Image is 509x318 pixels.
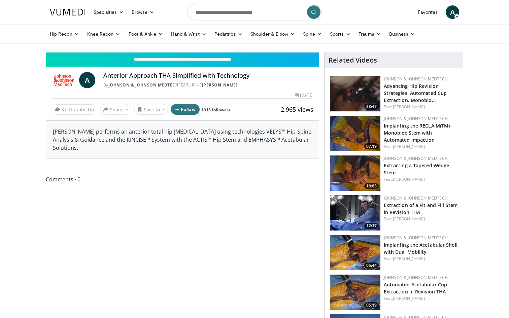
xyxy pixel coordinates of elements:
a: Johnson & Johnson MedTech [384,116,448,121]
a: [PERSON_NAME] [393,256,425,261]
a: Favorites [414,5,442,19]
a: Johnson & Johnson MedTech [384,235,448,241]
a: Johnson & Johnson MedTech [384,76,448,82]
a: [PERSON_NAME] [393,144,425,149]
span: Comments 0 [46,175,319,184]
a: Johnson & Johnson MedTech [384,155,448,161]
a: 05:44 [330,235,380,270]
div: Feat. [384,256,457,262]
span: 2,965 views [281,105,313,113]
a: Shoulder & Elbow [246,27,299,41]
span: 05:19 [364,302,379,308]
span: 07:19 [364,143,379,149]
div: Feat. [384,144,457,150]
button: Save to [134,104,168,115]
span: 05:44 [364,262,379,269]
div: Feat. [384,216,457,222]
a: Extracting a Tapered Wedge Stem [384,162,449,176]
a: 38:47 [330,76,380,111]
a: [PERSON_NAME] [393,295,425,301]
a: 07:19 [330,116,380,151]
div: Feat. [384,104,457,110]
a: [PERSON_NAME] [393,216,425,222]
a: Foot & Ankle [125,27,167,41]
a: Browse [128,5,159,19]
img: VuMedi Logo [50,9,86,15]
a: Johnson & Johnson MedTech [108,82,179,88]
button: Follow [171,104,200,115]
a: Advancing Hip Revision Strategies: Automated Cup Extraction, Monoblo… [384,83,447,103]
div: By FEATURING [103,82,313,88]
a: Sports [326,27,355,41]
a: [PERSON_NAME] [393,104,425,110]
a: 37 Thumbs Up [52,104,97,115]
a: Hip Recon [46,27,83,41]
h4: Related Videos [329,56,377,64]
input: Search topics, interventions [187,4,322,20]
a: Spine [299,27,326,41]
span: 38:47 [364,104,379,110]
a: [PERSON_NAME] [393,176,425,182]
a: Implanting the RECLAIM(TM) Monobloc Stem with Automated impaction [384,122,450,143]
h4: Anterior Approach THA Simplified with Technology [103,72,313,79]
a: 12:17 [330,195,380,231]
a: Hand & Wrist [167,27,210,41]
div: [DATE] [295,92,313,98]
a: A [79,72,95,88]
img: 9c1ab193-c641-4637-bd4d-10334871fca9.150x105_q85_crop-smart_upscale.jpg [330,235,380,270]
a: Johnson & Johnson MedTech [384,195,448,201]
span: 37 [61,106,67,113]
div: Feat. [384,176,457,182]
a: Johnson & Johnson MedTech [384,275,448,280]
a: A [446,5,459,19]
span: 12:17 [364,223,379,229]
a: Pediatrics [210,27,246,41]
span: 10:03 [364,183,379,189]
a: 10:03 [330,155,380,191]
a: Automated Acetabular Cup Extraction in Revision THA [384,281,447,295]
img: 9f1a5b5d-2ba5-4c40-8e0c-30b4b8951080.150x105_q85_crop-smart_upscale.jpg [330,76,380,111]
img: 82aed312-2a25-4631-ae62-904ce62d2708.150x105_q85_crop-smart_upscale.jpg [330,195,380,231]
img: d5b2f4bf-f70e-4130-8279-26f7233142ac.150x105_q85_crop-smart_upscale.jpg [330,275,380,310]
img: 0b84e8e2-d493-4aee-915d-8b4f424ca292.150x105_q85_crop-smart_upscale.jpg [330,155,380,191]
a: Specialties [90,5,128,19]
div: Feat. [384,295,457,302]
a: 05:19 [330,275,380,310]
div: [PERSON_NAME] performs an anterior total hip [MEDICAL_DATA] using technologies VELYS™ Hip-Spine A... [46,121,319,158]
a: Trauma [354,27,385,41]
a: Business [385,27,419,41]
a: Extraction of a Fit and Fill Stem in Revision THA [384,202,457,215]
button: Share [100,104,131,115]
a: Implanting the Acetabular Shell with Dual Mobility [384,242,457,255]
img: Johnson & Johnson MedTech [52,72,76,88]
a: 1913 followers [201,107,230,113]
a: Knee Recon [83,27,125,41]
video-js: Video Player [46,52,319,52]
a: [PERSON_NAME] [202,82,238,88]
img: ffc33e66-92ed-4f11-95c4-0a160745ec3c.150x105_q85_crop-smart_upscale.jpg [330,116,380,151]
